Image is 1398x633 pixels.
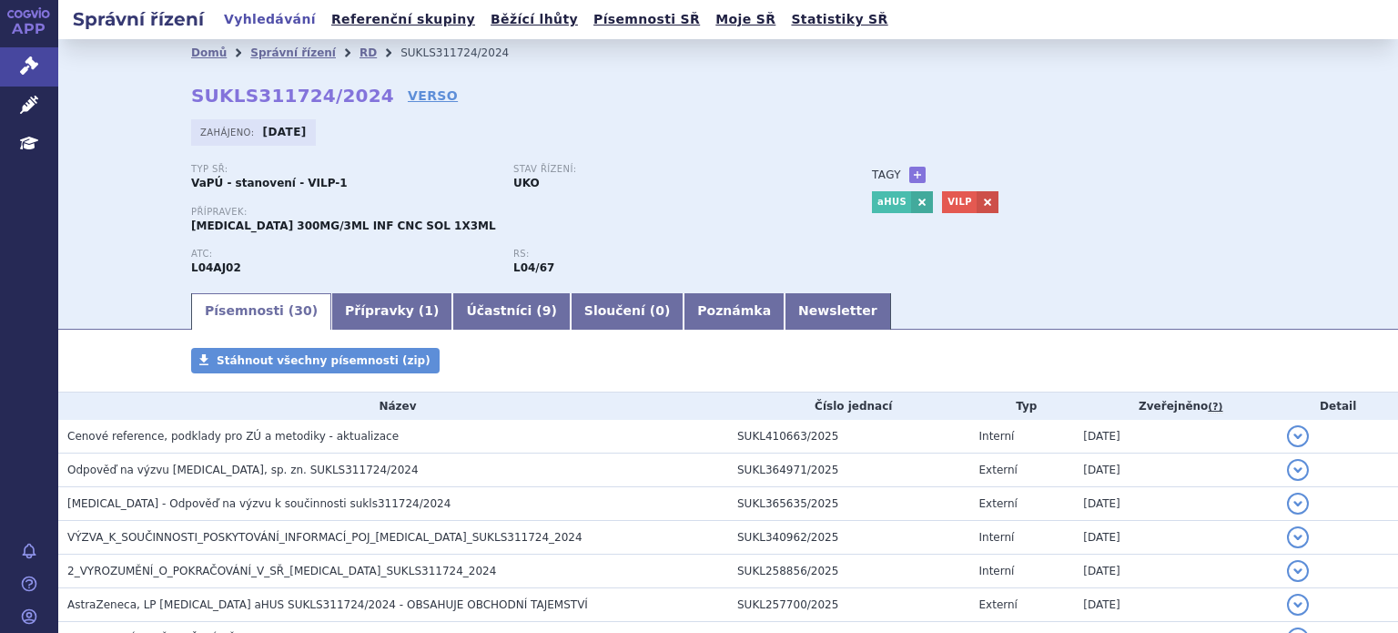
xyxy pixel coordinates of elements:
a: Běžící lhůty [485,7,583,32]
th: Název [58,393,728,420]
span: Externí [979,464,1018,476]
span: AstraZeneca, LP Ultomiris aHUS SUKLS311724/2024 - OBSAHUJE OBCHODNÍ TAJEMSTVÍ [67,598,588,611]
strong: RAVULIZUMAB [191,261,241,274]
a: aHUS [872,191,911,213]
span: Cenové reference, podklady pro ZÚ a metodiky - aktualizace [67,430,399,443]
p: ATC: [191,249,495,260]
span: 9 [542,303,552,318]
strong: UKO [513,177,540,189]
th: Zveřejněno [1074,393,1278,420]
strong: VaPÚ - stanovení - VILP-1 [191,177,348,189]
a: RD [360,46,377,59]
td: [DATE] [1074,521,1278,555]
a: Moje SŘ [710,7,781,32]
a: Statistiky SŘ [785,7,893,32]
span: Interní [979,565,1015,577]
a: Účastníci (9) [452,293,570,330]
a: Newsletter [785,293,891,330]
span: Externí [979,497,1018,510]
p: Přípravek: [191,207,836,218]
strong: ravulizumab [513,261,554,274]
span: ULTOMIRIS - Odpověď na výzvu k součinnosti sukls311724/2024 [67,497,451,510]
td: [DATE] [1074,555,1278,588]
a: Stáhnout všechny písemnosti (zip) [191,348,440,373]
a: Domů [191,46,227,59]
span: 0 [655,303,664,318]
span: Zahájeno: [200,125,258,139]
span: Externí [979,598,1018,611]
a: Sloučení (0) [571,293,684,330]
td: [DATE] [1074,487,1278,521]
a: Přípravky (1) [331,293,452,330]
a: VERSO [408,87,458,105]
h2: Správní řízení [58,6,218,32]
button: detail [1287,493,1309,515]
strong: SUKLS311724/2024 [191,85,394,107]
button: detail [1287,459,1309,481]
p: Typ SŘ: [191,164,495,175]
td: [DATE] [1074,420,1278,454]
button: detail [1287,425,1309,447]
th: Typ [970,393,1075,420]
span: Interní [979,430,1015,443]
button: detail [1287,526,1309,548]
a: Referenční skupiny [326,7,481,32]
td: [DATE] [1074,588,1278,622]
li: SUKLS311724/2024 [400,39,532,66]
a: Vyhledávání [218,7,321,32]
td: SUKL410663/2025 [728,420,970,454]
td: SUKL340962/2025 [728,521,970,555]
a: VILP [942,191,977,213]
a: Písemnosti (30) [191,293,331,330]
span: Interní [979,531,1015,544]
th: Detail [1278,393,1398,420]
span: 30 [294,303,311,318]
td: [DATE] [1074,454,1278,487]
p: RS: [513,249,817,260]
span: [MEDICAL_DATA] 300MG/3ML INF CNC SOL 1X3ML [191,220,496,232]
td: SUKL258856/2025 [728,555,970,588]
span: VÝZVA_K_SOUČINNOSTI_POSKYTOVÁNÍ_INFORMACÍ_POJ_ULTOMIRIS_SUKLS311724_2024 [67,531,582,544]
a: Správní řízení [250,46,336,59]
span: Odpověď na výzvu ULTOMIRIS, sp. zn. SUKLS311724/2024 [67,464,419,476]
span: Stáhnout všechny písemnosti (zip) [217,354,431,367]
h3: Tagy [872,164,901,186]
a: Poznámka [684,293,785,330]
td: SUKL257700/2025 [728,588,970,622]
button: detail [1287,594,1309,616]
span: 2_VYROZUMĚNÍ_O_POKRAČOVÁNÍ_V_SŘ_ULTOMIRIS_SUKLS311724_2024 [67,565,496,577]
a: Písemnosti SŘ [588,7,705,32]
a: + [909,167,926,183]
td: SUKL365635/2025 [728,487,970,521]
td: SUKL364971/2025 [728,454,970,487]
th: Číslo jednací [728,393,970,420]
abbr: (?) [1208,401,1222,413]
strong: [DATE] [263,126,307,138]
p: Stav řízení: [513,164,817,175]
span: 1 [424,303,433,318]
button: detail [1287,560,1309,582]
